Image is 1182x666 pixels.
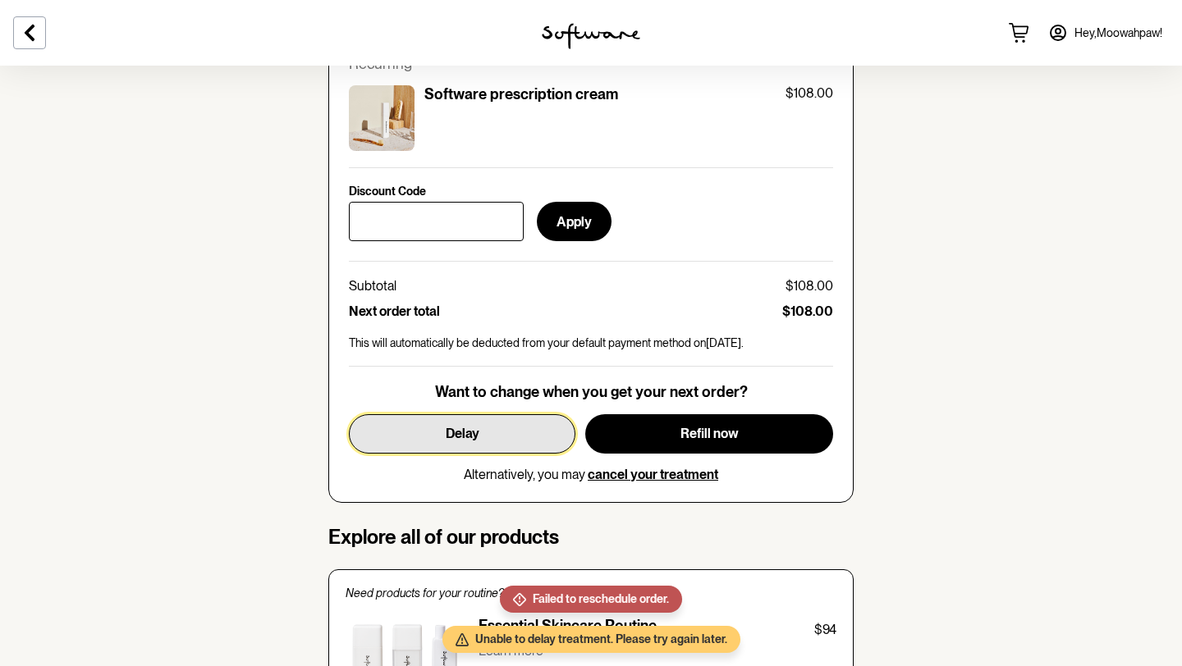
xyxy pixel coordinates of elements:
p: Essential Skincare Routine [479,617,657,640]
span: Delay [446,426,479,441]
p: Need products for your routine? [346,586,836,600]
p: $108.00 [782,303,833,319]
p: $108.00 [786,85,833,101]
p: This will automatically be deducted from your default payment method on [DATE] . [349,336,833,350]
p: $94 [814,620,836,640]
h4: Explore all of our products [328,526,854,550]
p: Want to change when you get your next order? [435,383,748,401]
p: Learn more [479,643,543,659]
button: Learn more [479,640,543,662]
button: Refill now [585,414,833,454]
span: Hey, Moowahpaw ! [1074,26,1162,40]
button: Delay [349,414,575,454]
p: Next order total [349,303,440,319]
p: Software prescription cream [424,85,618,103]
a: Hey,Moowahpaw! [1038,13,1172,52]
span: Refill now [680,426,739,441]
button: Apply [537,202,612,241]
p: Subtotal [349,278,396,294]
img: software logo [542,23,640,49]
p: $108.00 [786,278,833,294]
p: Alternatively, you may [464,467,718,482]
p: Discount Code [349,185,426,198]
img: ckrj6wta500023h5xcy0pra31.jpg [349,85,415,151]
button: cancel your treatment [588,467,718,482]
